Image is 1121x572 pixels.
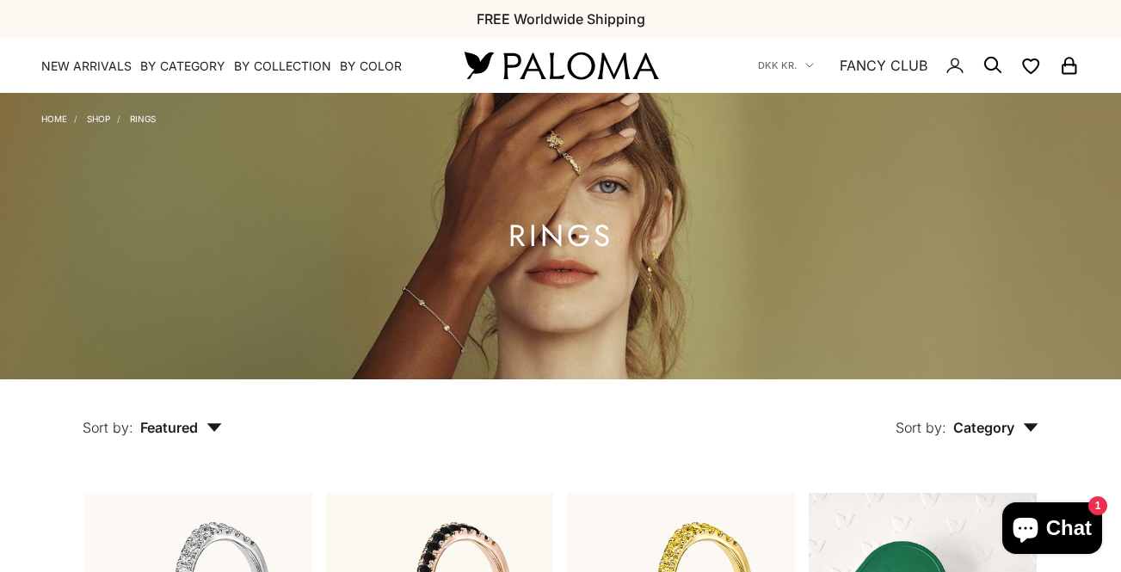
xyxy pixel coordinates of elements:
span: Sort by: [83,419,133,436]
summary: By Collection [234,58,331,75]
span: Sort by: [896,419,946,436]
a: Shop [87,114,110,124]
a: Rings [130,114,156,124]
a: NEW ARRIVALS [41,58,132,75]
span: Featured [140,419,222,436]
button: Sort by: Category [856,379,1078,452]
button: Sort by: Featured [43,379,262,452]
nav: Breadcrumb [41,110,156,124]
span: Category [953,419,1038,436]
summary: By Color [340,58,402,75]
nav: Primary navigation [41,58,423,75]
inbox-online-store-chat: Shopify online store chat [997,502,1107,558]
p: FREE Worldwide Shipping [477,8,645,30]
summary: By Category [140,58,225,75]
a: Home [41,114,67,124]
span: DKK kr. [758,58,797,73]
a: FANCY CLUB [840,54,927,77]
button: DKK kr. [758,58,814,73]
nav: Secondary navigation [758,38,1080,93]
h1: Rings [508,225,613,247]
